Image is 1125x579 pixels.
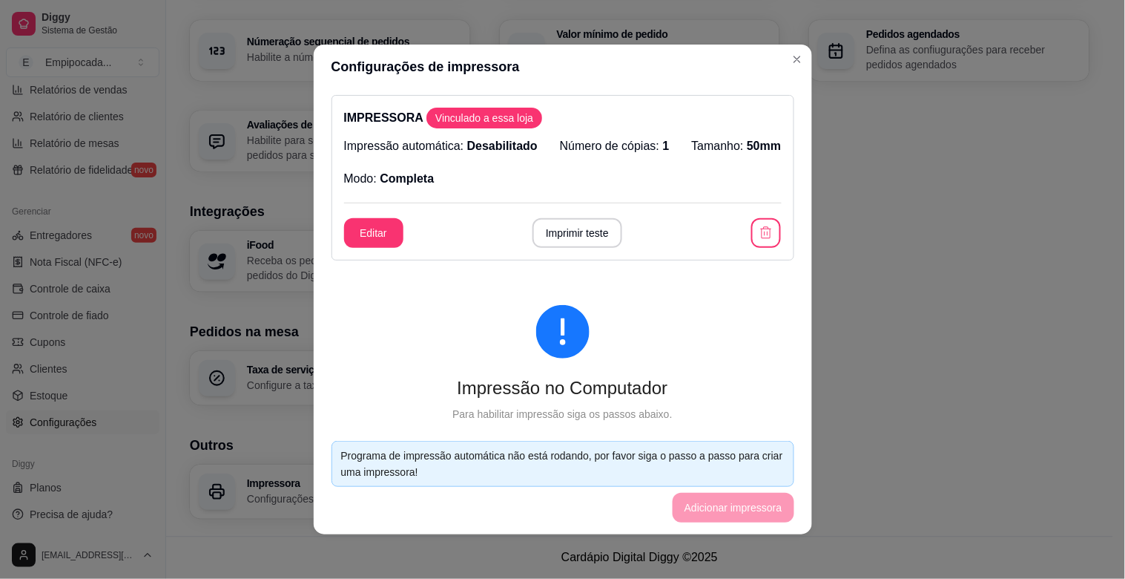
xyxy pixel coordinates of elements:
div: Impressão no Computador [355,376,771,400]
p: Modo: [344,170,435,188]
span: 1 [663,140,670,152]
p: IMPRESSORA [344,108,782,128]
span: Completa [380,172,434,185]
p: Impressão automática: [344,137,538,155]
div: Programa de impressão automática não está rodando, por favor siga o passo a passo para criar uma ... [341,448,785,480]
span: 50mm [747,140,781,152]
span: Desabilitado [467,140,538,152]
button: Editar [344,218,403,248]
p: Tamanho: [692,137,782,155]
div: Para habilitar impressão siga os passos abaixo. [355,406,771,422]
span: Vinculado a essa loja [429,111,539,125]
header: Configurações de impressora [314,45,812,89]
span: exclamation-circle [536,305,590,359]
p: Número de cópias: [560,137,670,155]
button: Close [785,48,809,71]
button: Imprimir teste [532,218,622,248]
